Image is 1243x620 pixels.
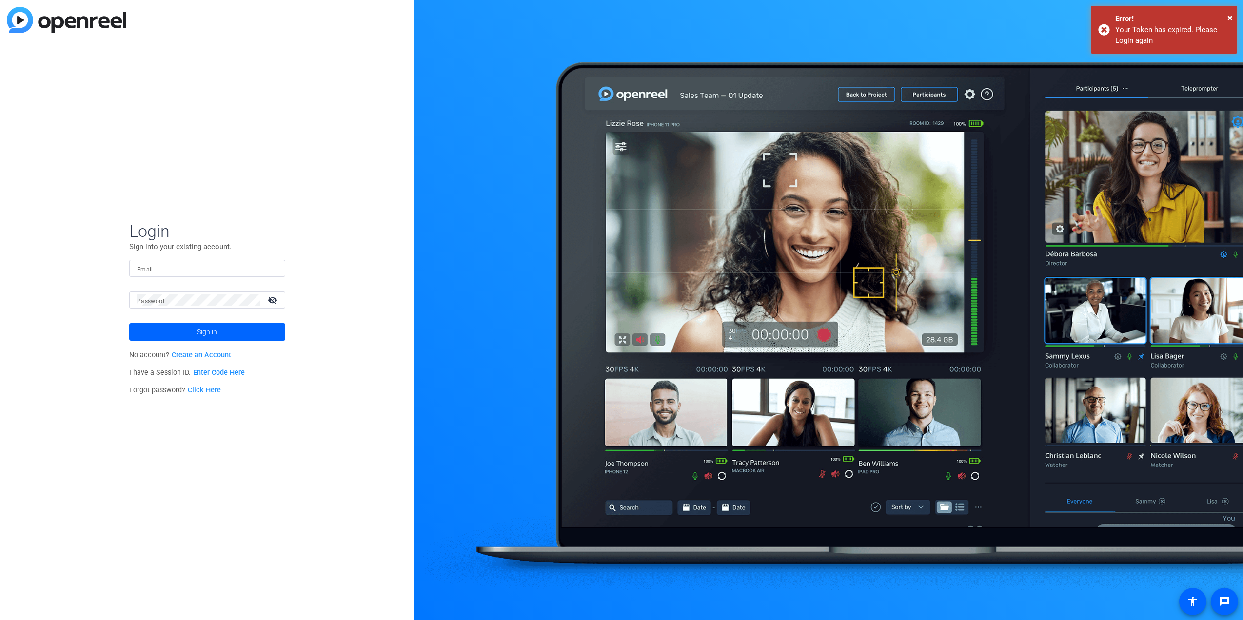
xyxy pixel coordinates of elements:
[129,351,231,359] span: No account?
[7,7,126,33] img: blue-gradient.svg
[129,221,285,241] span: Login
[137,266,153,273] mat-label: Email
[193,368,245,377] a: Enter Code Here
[1219,596,1230,607] mat-icon: message
[262,293,285,307] mat-icon: visibility_off
[137,298,165,305] mat-label: Password
[129,241,285,252] p: Sign into your existing account.
[129,386,221,394] span: Forgot password?
[137,263,277,274] input: Enter Email Address
[197,320,217,344] span: Sign in
[1227,12,1233,23] span: ×
[188,386,221,394] a: Click Here
[1115,24,1230,46] div: Your Token has expired. Please Login again
[129,323,285,341] button: Sign in
[172,351,231,359] a: Create an Account
[1187,596,1199,607] mat-icon: accessibility
[129,368,245,377] span: I have a Session ID.
[1115,13,1230,24] div: Error!
[1227,10,1233,25] button: Close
